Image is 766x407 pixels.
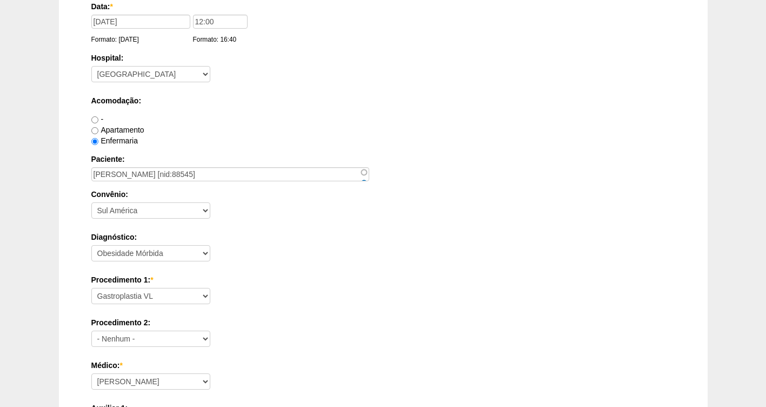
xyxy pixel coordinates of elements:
[91,136,138,145] label: Enfermaria
[91,1,671,12] label: Data:
[91,115,104,123] label: -
[91,95,675,106] label: Acomodação:
[110,2,113,11] span: Este campo é obrigatório.
[91,154,675,165] label: Paciente:
[91,360,675,371] label: Médico:
[119,361,122,370] span: Este campo é obrigatório.
[91,126,144,134] label: Apartamento
[193,34,250,45] div: Formato: 16:40
[91,317,675,328] label: Procedimento 2:
[150,275,153,284] span: Este campo é obrigatório.
[91,232,675,242] label: Diagnóstico:
[91,189,675,200] label: Convênio:
[91,116,98,123] input: -
[91,34,193,45] div: Formato: [DATE]
[91,127,98,134] input: Apartamento
[91,274,675,285] label: Procedimento 1:
[91,138,98,145] input: Enfermaria
[91,52,675,63] label: Hospital:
